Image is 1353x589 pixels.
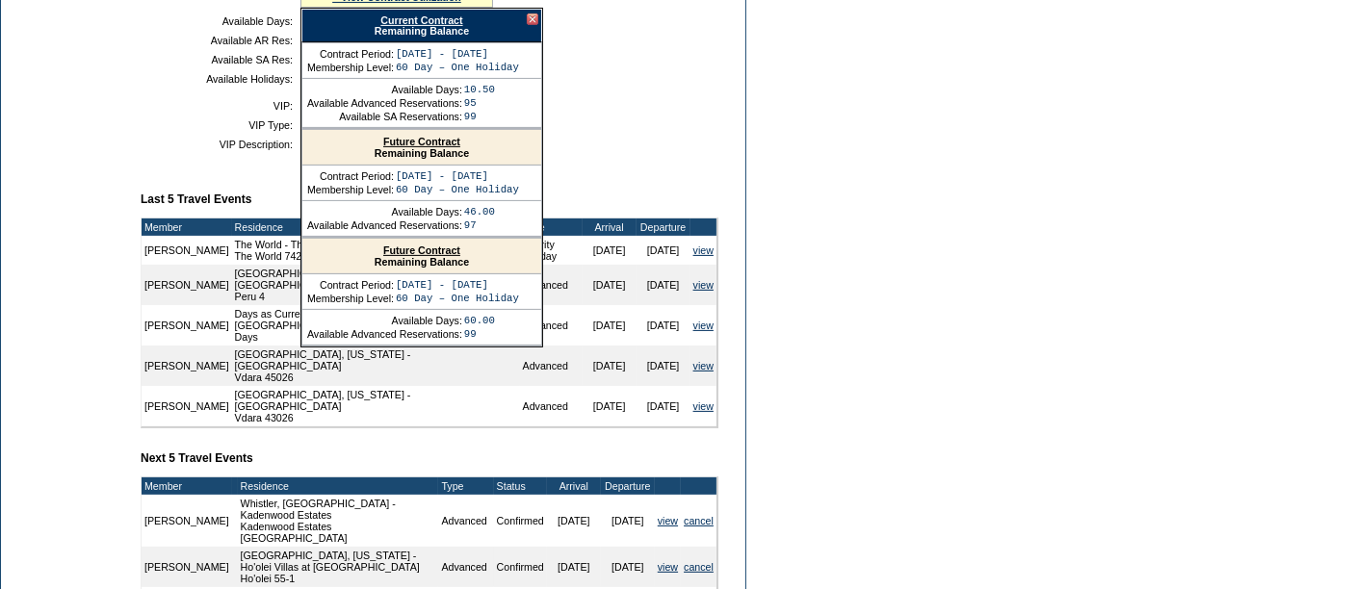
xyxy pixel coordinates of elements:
a: view [693,400,714,412]
td: Member [142,218,232,236]
td: Priority Holiday [520,236,583,265]
td: Available Days: [307,206,462,218]
td: Days as Currency [GEOGRAPHIC_DATA]: Explore the Ancient Ruins Using 6 Days [232,305,520,346]
td: [DATE] [637,265,690,305]
td: VIP Description: [148,139,293,150]
a: cancel [684,515,714,526]
a: Future Contract [383,136,460,147]
td: [DATE] [583,386,637,426]
td: 10.50 [464,84,495,95]
td: Residence [232,218,520,236]
td: Available Advanced Reservations: [307,97,462,109]
a: view [693,320,714,331]
a: view [693,244,714,256]
td: Available Days: [307,315,462,326]
a: view [693,279,714,291]
td: Departure [637,218,690,236]
td: [PERSON_NAME] [142,495,232,547]
td: [DATE] [601,547,655,587]
td: [GEOGRAPHIC_DATA], [US_STATE] - [GEOGRAPHIC_DATA] Vdara 43026 [232,386,520,426]
td: [DATE] - [DATE] [396,170,519,182]
td: Status [494,477,547,495]
td: Arrival [547,477,601,495]
td: VIP: [148,100,293,112]
td: [PERSON_NAME] [142,386,232,426]
a: view [658,561,678,573]
td: Membership Level: [307,62,394,73]
td: [DATE] [637,346,690,386]
td: [PERSON_NAME] [142,547,232,587]
td: Available Days: [307,84,462,95]
td: [PERSON_NAME] [142,305,232,346]
td: [PERSON_NAME] [142,346,232,386]
td: Confirmed [494,547,547,587]
td: 60.00 [464,315,495,326]
td: Member [142,477,232,495]
b: Last 5 Travel Events [141,192,251,206]
div: Remaining Balance [302,130,541,166]
td: Available Days: [148,15,293,27]
td: 46.00 [464,206,495,218]
td: Available Advanced Reservations: [307,219,462,231]
td: 95 [464,97,495,109]
td: [PERSON_NAME] [142,236,232,265]
td: VIP Type: [148,119,293,131]
td: 60 Day – One Holiday [396,62,519,73]
td: [PERSON_NAME] [142,265,232,305]
td: Available SA Res: [148,54,293,65]
td: Advanced [520,386,583,426]
div: Remaining Balance [302,239,541,274]
td: Type [438,477,493,495]
a: view [693,360,714,371]
td: 60 Day – One Holiday [396,293,519,304]
div: Remaining Balance [301,9,542,42]
td: Departure [601,477,655,495]
td: [DATE] - [DATE] [396,279,519,291]
td: The World - The World Residences The World 742 [232,236,520,265]
td: Arrival [583,218,637,236]
td: [DATE] - [DATE] [396,48,519,60]
td: Available Advanced Reservations: [307,328,462,340]
td: Membership Level: [307,293,394,304]
td: Available Holidays: [148,73,293,85]
td: 99 [464,328,495,340]
a: view [658,515,678,526]
td: Contract Period: [307,279,394,291]
td: [DATE] [583,265,637,305]
td: [GEOGRAPHIC_DATA]: Explore the Ancient Ruins - [GEOGRAPHIC_DATA]: Explore the Ancient Ruins Peru 4 [232,265,520,305]
td: Type [520,218,583,236]
td: [DATE] [583,305,637,346]
td: [DATE] [637,386,690,426]
td: Advanced [520,265,583,305]
td: Whistler, [GEOGRAPHIC_DATA] - Kadenwood Estates Kadenwood Estates [GEOGRAPHIC_DATA] [238,495,439,547]
td: [DATE] [601,495,655,547]
td: 60 Day – One Holiday [396,184,519,195]
a: Current Contract [380,14,462,26]
td: [DATE] [547,547,601,587]
td: [GEOGRAPHIC_DATA], [US_STATE] - [GEOGRAPHIC_DATA] Vdara 45026 [232,346,520,386]
b: Next 5 Travel Events [141,451,253,465]
td: Available SA Reservations: [307,111,462,122]
td: Advanced [438,547,493,587]
td: 99 [464,111,495,122]
a: Future Contract [383,244,460,256]
a: cancel [684,561,714,573]
td: [DATE] [583,346,637,386]
td: Confirmed [494,495,547,547]
td: Contract Period: [307,48,394,60]
td: Contract Period: [307,170,394,182]
td: [DATE] [547,495,601,547]
td: Advanced [520,305,583,346]
td: Residence [238,477,439,495]
td: Membership Level: [307,184,394,195]
td: [DATE] [583,236,637,265]
td: Advanced [520,346,583,386]
td: Advanced [438,495,493,547]
td: Available AR Res: [148,35,293,46]
td: 97 [464,219,495,231]
td: [DATE] [637,236,690,265]
td: [DATE] [637,305,690,346]
td: [GEOGRAPHIC_DATA], [US_STATE] - Ho'olei Villas at [GEOGRAPHIC_DATA] Ho'olei 55-1 [238,547,439,587]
